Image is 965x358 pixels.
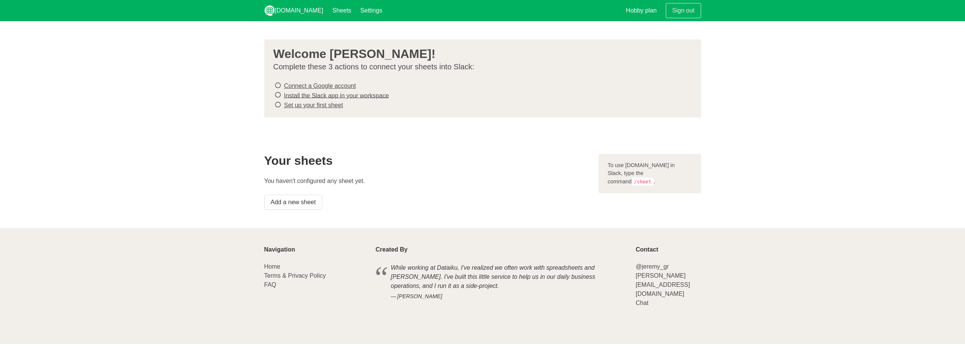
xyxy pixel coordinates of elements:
a: Set up your first sheet [284,102,343,108]
p: Navigation [264,246,367,253]
blockquote: While working at Dataiku, I've realized we often work with spreadsheets and [PERSON_NAME]. I've b... [376,262,627,302]
a: Terms & Privacy Policy [264,272,326,279]
cite: [PERSON_NAME] [391,292,612,301]
a: Chat [635,300,648,306]
code: /sheet [632,178,654,186]
h3: Welcome [PERSON_NAME]! [273,47,686,61]
a: Connect a Google account [284,83,356,89]
a: Home [264,263,281,270]
p: Complete these 3 actions to connect your sheets into Slack: [273,62,686,72]
a: [PERSON_NAME][EMAIL_ADDRESS][DOMAIN_NAME] [635,272,690,297]
a: FAQ [264,281,276,288]
p: Contact [635,246,701,253]
div: To use [DOMAIN_NAME] in Slack, type the command . [599,154,701,194]
a: Add a new sheet [264,195,322,210]
p: You haven't configured any sheet yet. [264,177,590,186]
a: Install the Slack app in your workspace [284,92,389,98]
a: Sign out [666,3,701,18]
a: @jeremy_gr [635,263,668,270]
h2: Your sheets [264,154,590,167]
img: logo_v2_white.png [264,5,275,16]
p: Created By [376,246,627,253]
